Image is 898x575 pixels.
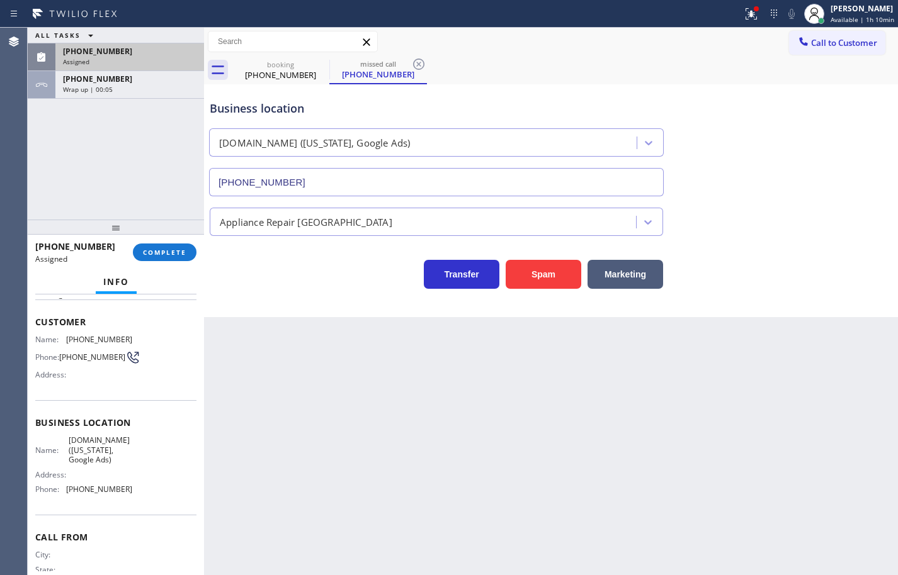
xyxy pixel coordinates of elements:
span: [PHONE_NUMBER] [63,46,132,57]
span: Address: [35,470,69,479]
span: Info [103,276,129,287]
div: Appliance Repair [GEOGRAPHIC_DATA] [220,215,392,229]
div: booking [233,60,328,69]
span: State: [35,565,69,574]
span: Business location [35,416,196,428]
span: Address: [35,370,69,379]
span: Wrap up | 00:05 [63,85,113,94]
span: Available | 1h 10min [831,15,894,24]
span: City: [35,550,69,559]
button: COMPLETE [133,243,196,261]
div: [PHONE_NUMBER] [233,69,328,81]
span: COMPLETE [143,248,186,257]
span: [DOMAIN_NAME] ([US_STATE], Google Ads) [69,435,132,464]
div: Business location [210,100,663,117]
button: Call to Customer [789,31,885,55]
div: (646) 525-9306 [233,56,328,84]
div: missed call [331,59,426,69]
span: Customer [35,316,196,328]
span: Phone: [35,484,66,494]
button: Spam [506,260,581,289]
span: ALL TASKS [35,31,81,40]
span: Name: [35,335,66,344]
div: [DOMAIN_NAME] ([US_STATE], Google Ads) [219,136,411,150]
div: [PHONE_NUMBER] [331,69,426,80]
span: [PHONE_NUMBER] [66,484,132,494]
span: [PHONE_NUMBER] [35,240,115,252]
span: Call to Customer [811,37,877,48]
span: [PHONE_NUMBER] [63,74,132,84]
span: [PHONE_NUMBER] [59,352,125,362]
span: Name: [35,445,69,455]
div: (718) 490-2654 [331,56,426,83]
button: ALL TASKS [28,28,106,43]
span: Phone: [35,352,59,362]
button: Marketing [588,260,663,289]
button: Mute [783,5,800,23]
button: Info [96,270,137,294]
span: Call From [35,531,196,543]
input: Search [208,31,377,52]
span: [PHONE_NUMBER] [66,335,132,344]
input: Phone Number [209,168,664,196]
span: Assigned [63,57,89,66]
button: Transfer [424,260,499,289]
div: [PERSON_NAME] [831,3,894,14]
span: Assigned [35,254,67,264]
